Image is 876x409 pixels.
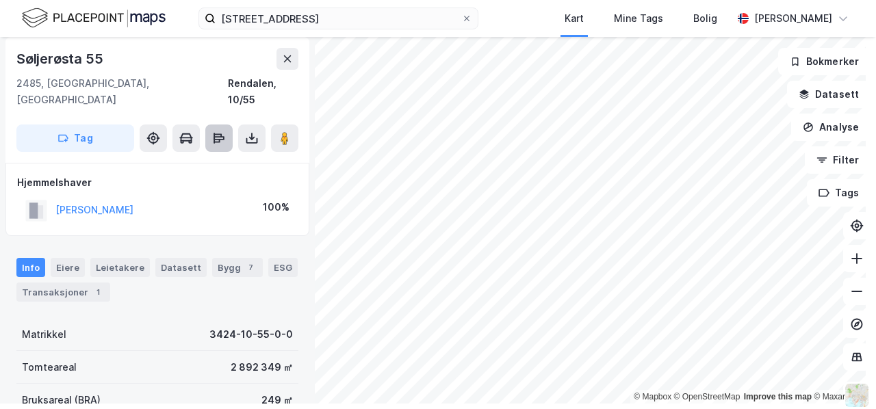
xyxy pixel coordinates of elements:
a: Mapbox [634,392,671,401]
div: Kart [565,10,584,27]
div: Søljerøsta 55 [16,48,105,70]
div: [PERSON_NAME] [754,10,832,27]
div: 7 [244,261,257,274]
div: Mine Tags [614,10,663,27]
div: 3424-10-55-0-0 [209,326,293,343]
div: Bolig [693,10,717,27]
div: Rendalen, 10/55 [228,75,298,108]
div: ESG [268,258,298,277]
div: 100% [263,199,289,215]
button: Datasett [787,81,871,108]
input: Søk på adresse, matrikkel, gårdeiere, leietakere eller personer [216,8,461,29]
div: Kontrollprogram for chat [808,343,876,409]
div: Bygg [212,258,263,277]
button: Bokmerker [778,48,871,75]
div: Eiere [51,258,85,277]
div: Transaksjoner [16,282,110,302]
div: 249 ㎡ [261,392,293,408]
a: Improve this map [744,392,812,401]
img: logo.f888ab2527a4732fd821a326f86c7f29.svg [22,6,166,30]
button: Tags [807,179,871,207]
button: Tag [16,124,134,152]
div: 1 [91,285,105,299]
div: Datasett [155,258,207,277]
div: Leietakere [90,258,150,277]
div: 2 892 349 ㎡ [231,359,293,375]
button: Filter [805,146,871,174]
button: Analyse [791,114,871,141]
div: Bruksareal (BRA) [22,392,101,408]
div: Hjemmelshaver [17,174,298,191]
iframe: Chat Widget [808,343,876,409]
a: OpenStreetMap [674,392,740,401]
div: Matrikkel [22,326,66,343]
div: Tomteareal [22,359,77,375]
div: Info [16,258,45,277]
div: 2485, [GEOGRAPHIC_DATA], [GEOGRAPHIC_DATA] [16,75,228,108]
